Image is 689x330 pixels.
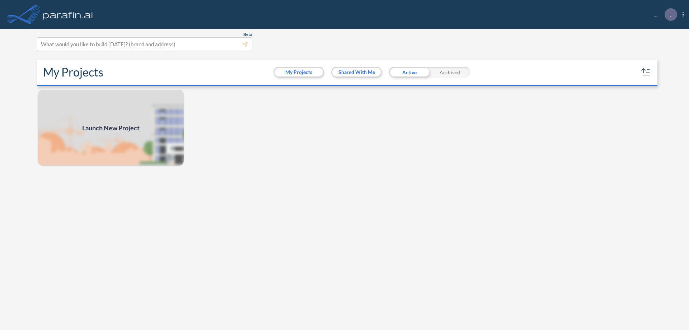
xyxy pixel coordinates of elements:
[243,32,252,37] span: Beta
[332,68,381,76] button: Shared With Me
[275,68,323,76] button: My Projects
[640,66,652,78] button: sort
[37,89,184,167] a: Launch New Project
[643,8,684,21] div: ...
[430,67,470,78] div: Archived
[670,11,671,18] p: .
[43,65,103,79] h2: My Projects
[41,7,94,22] img: logo
[82,123,140,133] span: Launch New Project
[37,89,184,167] img: add
[389,67,430,78] div: Active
